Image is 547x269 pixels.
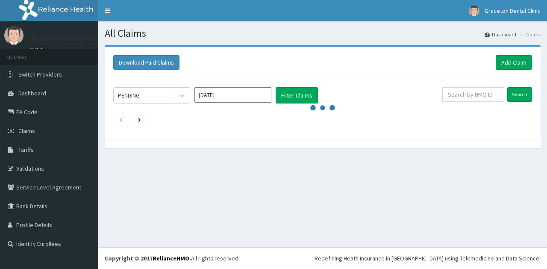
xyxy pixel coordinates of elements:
[30,35,105,42] p: Graceton Dental Clinic
[18,71,62,78] span: Switch Providers
[138,115,141,123] a: Next page
[507,87,532,102] input: Search
[4,26,24,45] img: User Image
[18,127,35,135] span: Claims
[119,115,123,123] a: Previous page
[315,254,541,263] div: Redefining Heath Insurance in [GEOGRAPHIC_DATA] using Telemedicine and Data Science!
[153,254,189,262] a: RelianceHMO
[105,254,191,262] strong: Copyright © 2017 .
[310,95,335,121] svg: audio-loading
[98,247,547,269] footer: All rights reserved.
[276,87,318,103] button: Filter Claims
[194,87,271,103] input: Select Month and Year
[18,89,46,97] span: Dashboard
[517,31,541,38] li: Claims
[485,7,541,15] span: Graceton Dental Clinic
[496,55,532,70] a: Add Claim
[442,87,504,102] input: Search by HMO ID
[113,55,179,70] button: Download Paid Claims
[485,31,516,38] a: Dashboard
[469,6,479,16] img: User Image
[118,91,140,100] div: PENDING
[30,47,50,53] a: Online
[18,146,34,154] span: Tariffs
[105,28,541,39] h1: All Claims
